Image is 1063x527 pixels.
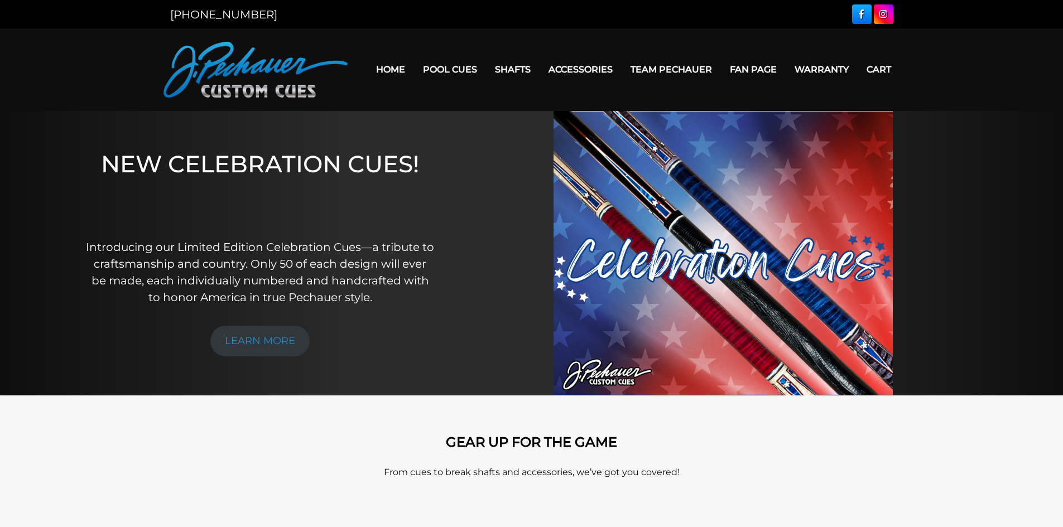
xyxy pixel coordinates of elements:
[540,55,622,84] a: Accessories
[85,150,435,223] h1: NEW CELEBRATION CUES!
[486,55,540,84] a: Shafts
[214,466,850,479] p: From cues to break shafts and accessories, we’ve got you covered!
[858,55,900,84] a: Cart
[85,239,435,306] p: Introducing our Limited Edition Celebration Cues—a tribute to craftsmanship and country. Only 50 ...
[446,434,617,450] strong: GEAR UP FOR THE GAME
[210,326,310,356] a: LEARN MORE
[622,55,721,84] a: Team Pechauer
[367,55,414,84] a: Home
[163,42,348,98] img: Pechauer Custom Cues
[786,55,858,84] a: Warranty
[721,55,786,84] a: Fan Page
[170,8,277,21] a: [PHONE_NUMBER]
[414,55,486,84] a: Pool Cues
